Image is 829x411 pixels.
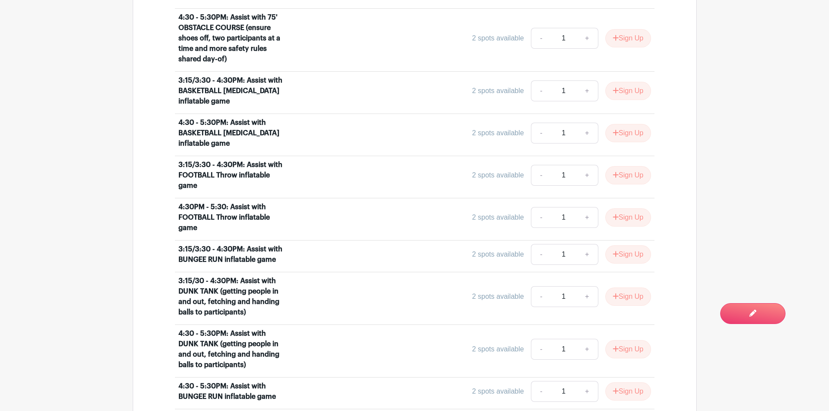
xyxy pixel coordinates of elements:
div: 4:30 - 5:30PM: Assist with BUNGEE RUN inflatable game [178,381,286,402]
a: - [531,244,551,265]
div: 2 spots available [472,128,524,138]
div: 4:30 - 5:30PM: Assist with DUNK TANK (getting people in and out, fetching and handing balls to pa... [178,328,286,370]
button: Sign Up [605,245,651,264]
button: Sign Up [605,124,651,142]
div: 2 spots available [472,86,524,96]
div: 3:15/30 - 4:30PM: Assist with DUNK TANK (getting people in and out, fetching and handing balls to... [178,276,286,317]
a: + [576,207,598,228]
a: + [576,286,598,307]
div: 2 spots available [472,33,524,43]
a: + [576,339,598,360]
a: - [531,207,551,228]
div: 3:15/3:30 - 4:30PM: Assist with FOOTBALL Throw inflatable game [178,160,286,191]
a: + [576,80,598,101]
a: - [531,123,551,144]
div: 2 spots available [472,344,524,354]
div: 4:30PM - 5:30: Assist with FOOTBALL Throw inflatable game [178,202,286,233]
div: 2 spots available [472,386,524,397]
div: 2 spots available [472,291,524,302]
a: - [531,286,551,307]
a: - [531,80,551,101]
button: Sign Up [605,82,651,100]
div: 2 spots available [472,249,524,260]
div: 4:30 - 5:30PM: Assist with BASKETBALL [MEDICAL_DATA] inflatable game [178,117,286,149]
a: - [531,28,551,49]
a: + [576,165,598,186]
button: Sign Up [605,287,651,306]
button: Sign Up [605,29,651,47]
button: Sign Up [605,340,651,358]
div: 3:15/3:30 - 4:30PM: Assist with BUNGEE RUN inflatable game [178,244,286,265]
a: + [576,381,598,402]
a: + [576,123,598,144]
a: + [576,244,598,265]
a: + [576,28,598,49]
a: - [531,381,551,402]
div: 3:15/3:30 - 4:30PM: Assist with BASKETBALL [MEDICAL_DATA] inflatable game [178,75,286,107]
button: Sign Up [605,208,651,227]
div: 2 spots available [472,170,524,180]
a: - [531,165,551,186]
button: Sign Up [605,166,651,184]
button: Sign Up [605,382,651,401]
div: 4:30 - 5:30PM: Assist with 75' OBSTACLE COURSE (ensure shoes off, two participants at a time and ... [178,12,286,64]
a: - [531,339,551,360]
div: 2 spots available [472,212,524,223]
